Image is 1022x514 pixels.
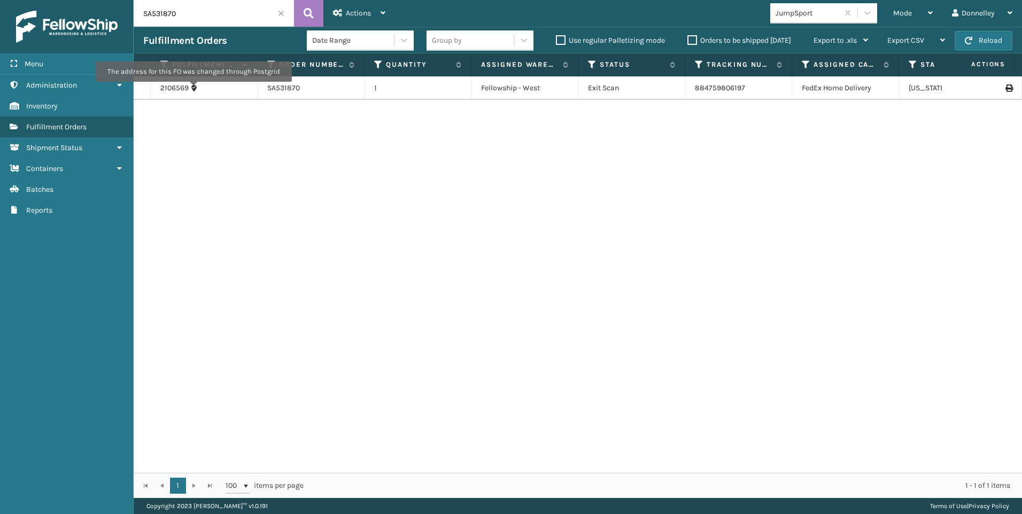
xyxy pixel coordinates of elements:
span: Menu [25,59,43,68]
label: Assigned Carrier Service [814,60,878,69]
a: 2106569 [160,83,189,94]
label: Use regular Palletizing mode [556,36,665,45]
span: Actions [346,9,371,18]
img: logo [16,11,118,43]
label: Fulfillment Order Id [172,60,237,69]
label: Quantity [386,60,451,69]
div: Group by [432,35,462,46]
span: Shipment Status [26,143,82,152]
label: State [920,60,985,69]
td: SA531870 [258,76,365,100]
span: Administration [26,81,77,90]
p: Copyright 2023 [PERSON_NAME]™ v 1.0.191 [146,498,268,514]
label: Status [600,60,664,69]
a: Privacy Policy [969,502,1009,510]
td: FedEx Home Delivery [792,76,899,100]
span: Actions [938,56,1012,73]
div: JumpSport [776,7,839,19]
td: [US_STATE] [899,76,1006,100]
button: Reload [955,31,1012,50]
div: Date Range [312,35,395,46]
label: Assigned Warehouse [481,60,558,69]
span: Fulfillment Orders [26,122,87,131]
span: Export to .xls [814,36,857,45]
span: items per page [226,478,304,494]
div: 1 - 1 of 1 items [319,480,1010,491]
td: Exit Scan [578,76,685,100]
td: 1 [365,76,471,100]
a: Terms of Use [930,502,967,510]
td: Fellowship - West [471,76,578,100]
span: Reports [26,206,52,215]
a: 1 [170,478,186,494]
span: Mode [893,9,912,18]
label: Tracking Number [707,60,771,69]
span: Batches [26,185,53,194]
i: Print Label [1005,84,1012,92]
span: Export CSV [887,36,924,45]
a: 884759806197 [695,83,745,92]
label: Orders to be shipped [DATE] [687,36,791,45]
div: | [930,498,1009,514]
span: Inventory [26,102,58,111]
h3: Fulfillment Orders [143,34,227,47]
label: Order Number [279,60,344,69]
span: Containers [26,164,63,173]
span: 100 [226,480,242,491]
